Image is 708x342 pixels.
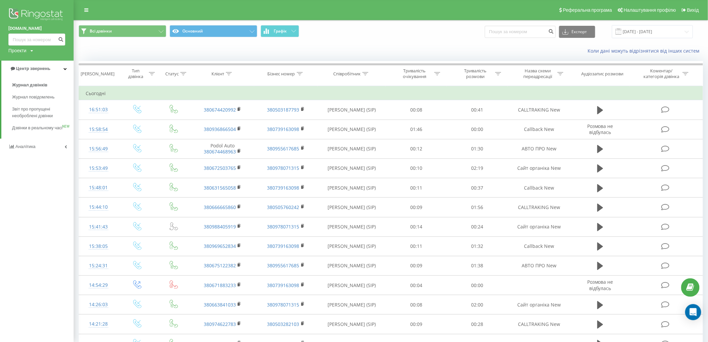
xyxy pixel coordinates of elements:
div: Проекти [8,47,26,54]
div: Тривалість очікування [397,68,433,79]
td: [PERSON_NAME] (SIP) [318,217,386,236]
td: [PERSON_NAME] (SIP) [318,315,386,334]
td: Callback New [508,178,571,198]
div: 15:58:54 [86,123,111,136]
td: 01:56 [447,198,508,217]
a: 380672503765 [204,165,236,171]
a: 380503187793 [267,107,299,113]
td: 00:24 [447,217,508,236]
a: 380955617685 [267,262,299,269]
td: Сайт органіка New [508,217,571,236]
a: 380739163098 [267,185,299,191]
td: Callback New [508,120,571,139]
td: [PERSON_NAME] (SIP) [318,198,386,217]
td: [PERSON_NAME] (SIP) [318,276,386,295]
td: 00:00 [447,276,508,295]
div: [PERSON_NAME] [81,71,114,77]
td: Сьогодні [79,87,703,100]
a: 380631565058 [204,185,236,191]
td: 00:41 [447,100,508,120]
span: Звіт про пропущені необроблені дзвінки [12,106,70,119]
a: 380739163098 [267,243,299,249]
td: 00:10 [386,158,447,178]
td: Podol Auto [191,139,254,158]
button: Графік [261,25,299,37]
td: [PERSON_NAME] (SIP) [318,139,386,158]
span: Журнал повідомлень [12,94,55,100]
input: Пошук за номером [485,26,556,38]
td: Callback New [508,236,571,256]
td: 00:09 [386,256,447,275]
span: Журнал дзвінків [12,82,48,88]
div: Співробітник [333,71,361,77]
div: 14:54:29 [86,279,111,292]
a: 380978071315 [267,223,299,230]
a: 380974622783 [204,321,236,327]
a: 380988405919 [204,223,236,230]
td: CALLTRAKING New [508,315,571,334]
td: [PERSON_NAME] (SIP) [318,178,386,198]
span: Розмова не відбулась [587,123,613,135]
a: 380663841033 [204,301,236,308]
td: CALLTRAKING New [508,100,571,120]
a: 380955617685 [267,145,299,152]
div: Бізнес номер [268,71,295,77]
span: Дзвінки в реальному часі [12,125,62,131]
span: Вихід [687,7,699,13]
td: 01:32 [447,236,508,256]
a: 380739163098 [267,282,299,288]
a: 380978071315 [267,165,299,171]
td: 00:09 [386,315,447,334]
td: 00:09 [386,198,447,217]
input: Пошук за номером [8,33,65,46]
div: Назва схеми переадресації [520,68,556,79]
div: 15:56:49 [86,142,111,155]
img: Ringostat logo [8,7,65,23]
a: [DOMAIN_NAME] [8,25,65,32]
a: 380675122382 [204,262,236,269]
td: [PERSON_NAME] (SIP) [318,256,386,275]
div: 16:51:03 [86,103,111,116]
a: 380936866504 [204,126,236,132]
div: 14:21:28 [86,318,111,331]
div: Статус [165,71,179,77]
a: Центр звернень [1,61,74,77]
a: 380739163098 [267,126,299,132]
td: Сайт органіка New [508,158,571,178]
span: Розмова не відбулась [587,279,613,291]
td: Сайт органіка New [508,295,571,315]
td: 00:11 [386,236,447,256]
td: 00:11 [386,178,447,198]
td: 02:19 [447,158,508,178]
a: 380666665860 [204,204,236,210]
div: Open Intercom Messenger [685,304,701,320]
td: 00:08 [386,295,447,315]
td: [PERSON_NAME] (SIP) [318,100,386,120]
td: АВТО ПРО New [508,139,571,158]
a: 380674420992 [204,107,236,113]
td: [PERSON_NAME] (SIP) [318,295,386,315]
div: 14:26:03 [86,298,111,311]
td: 00:08 [386,100,447,120]
a: 380969652834 [204,243,236,249]
td: АВТО ПРО New [508,256,571,275]
a: 380674468963 [204,148,236,155]
div: Коментар/категорія дзвінка [642,68,681,79]
div: 15:44:10 [86,201,111,214]
div: 15:24:31 [86,259,111,272]
div: Тривалість розмови [458,68,494,79]
div: 15:38:05 [86,240,111,253]
div: 15:48:01 [86,181,111,194]
a: Дзвінки в реальному часіNEW [12,122,74,134]
div: 15:53:49 [86,162,111,175]
a: Журнал повідомлень [12,91,74,103]
div: Клієнт [211,71,224,77]
td: 01:46 [386,120,447,139]
td: 00:12 [386,139,447,158]
td: [PERSON_NAME] (SIP) [318,120,386,139]
span: Центр звернень [16,66,50,71]
a: 380505760242 [267,204,299,210]
td: 02:00 [447,295,508,315]
td: 00:04 [386,276,447,295]
span: Налаштування профілю [624,7,676,13]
